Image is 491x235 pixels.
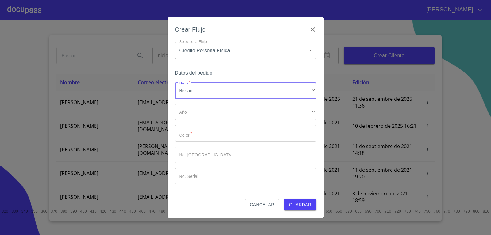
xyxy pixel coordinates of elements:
div: Nissan [175,82,316,99]
h6: Datos del pedido [175,69,316,77]
button: Cancelar [245,199,279,210]
div: Crédito Persona Física [175,42,316,59]
span: Cancelar [250,201,274,209]
div: ​ [175,104,316,120]
h6: Crear Flujo [175,25,206,34]
button: Guardar [284,199,316,210]
span: Guardar [289,201,311,209]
